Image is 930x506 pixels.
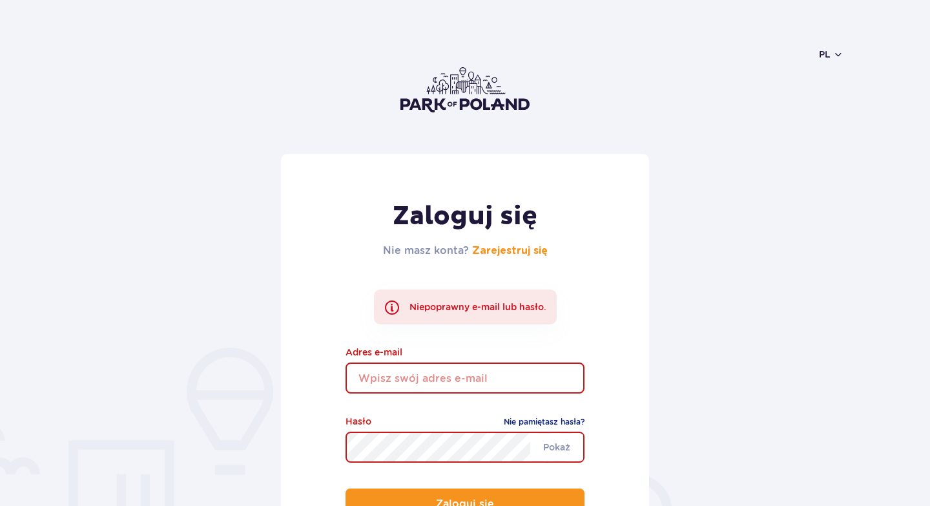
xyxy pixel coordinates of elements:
[346,345,584,359] label: Adres e-mail
[504,416,584,428] a: Nie pamiętasz hasła?
[400,67,530,112] img: Park of Poland logo
[530,434,583,461] span: Pokaż
[472,246,548,256] a: Zarejestruj się
[383,200,548,233] h1: Zaloguj się
[346,363,584,394] input: Wpisz swój adres e-mail
[383,243,548,258] h2: Nie masz konta?
[346,414,371,428] label: Hasło
[819,48,843,61] button: pl
[374,290,557,324] div: Niepoprawny e-mail lub hasło.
